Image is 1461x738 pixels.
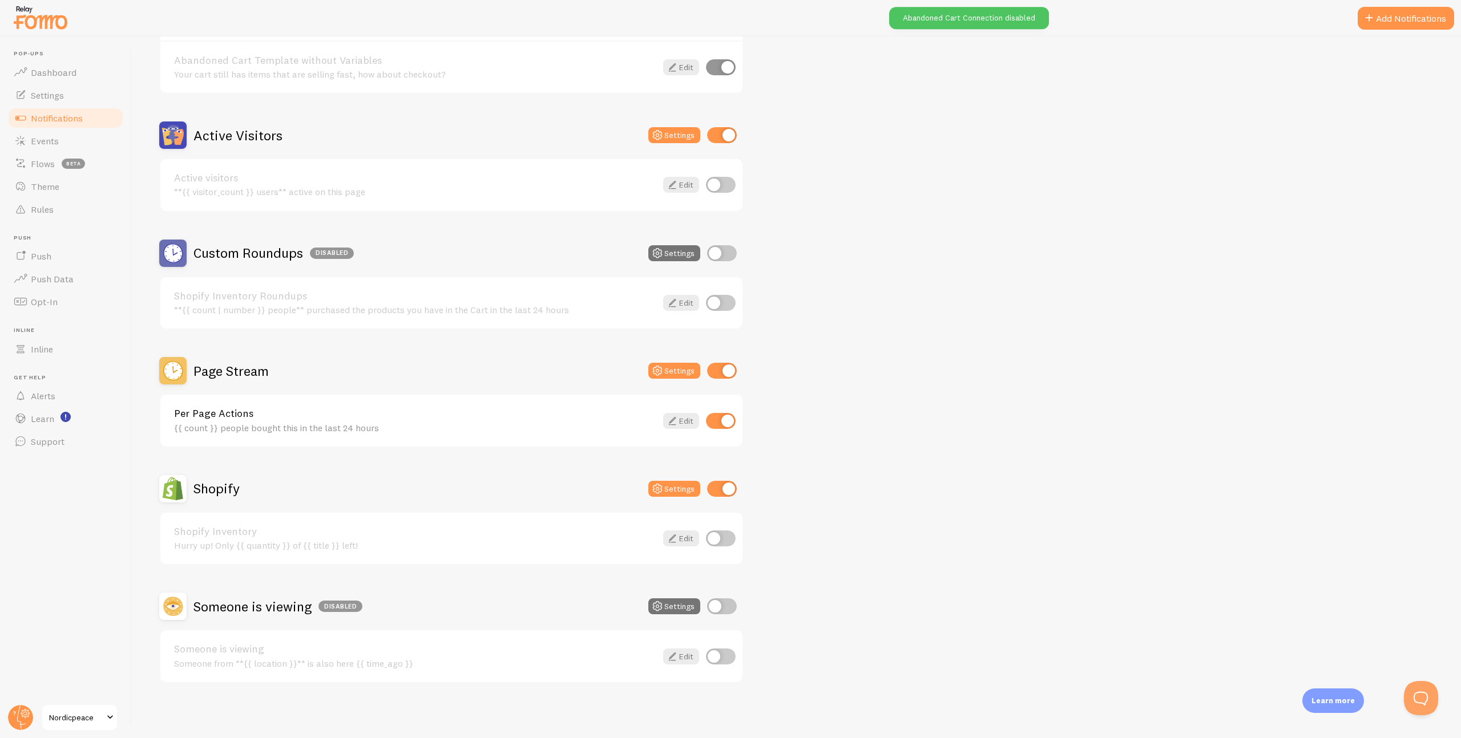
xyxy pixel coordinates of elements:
[7,384,124,407] a: Alerts
[193,480,240,497] h2: Shopify
[174,658,656,668] div: Someone from **{{ location }}** is also here {{ time_ago }}
[193,244,354,262] h2: Custom Roundups
[318,601,362,612] div: Disabled
[648,127,700,143] button: Settings
[174,291,656,301] a: Shopify Inventory Roundups
[7,107,124,129] a: Notifications
[889,7,1049,29] div: Abandoned Cart Connection disabled
[31,413,54,424] span: Learn
[7,245,124,267] a: Push
[193,362,269,380] h2: Page Stream
[663,530,699,546] a: Edit
[7,152,124,175] a: Flows beta
[310,248,354,259] div: Disabled
[49,711,103,724] span: Nordicpeace
[7,84,124,107] a: Settings
[648,481,700,497] button: Settings
[1404,681,1438,715] iframe: Help Scout Beacon - Open
[174,526,656,537] a: Shopify Inventory
[31,112,83,124] span: Notifications
[31,250,51,262] span: Push
[7,430,124,453] a: Support
[31,204,54,215] span: Rules
[174,173,656,183] a: Active visitors
[31,67,76,78] span: Dashboard
[7,290,124,313] a: Opt-In
[31,390,55,402] span: Alerts
[663,177,699,193] a: Edit
[663,648,699,664] a: Edit
[31,181,59,192] span: Theme
[62,159,85,169] span: beta
[7,267,124,290] a: Push Data
[663,59,699,75] a: Edit
[1311,695,1355,706] p: Learn more
[648,598,700,614] button: Settings
[31,296,58,307] span: Opt-In
[14,234,124,242] span: Push
[174,55,656,66] a: Abandoned Cart Template without Variables
[12,3,69,32] img: fomo-relay-logo-orange.svg
[1302,688,1364,713] div: Learn more
[60,412,71,422] svg: <p>Watch New Feature Tutorials!</p>
[193,127,282,144] h2: Active Visitors
[159,357,187,384] img: Page Stream
[7,198,124,221] a: Rules
[193,598,362,615] h2: Someone is viewing
[159,593,187,620] img: Someone is viewing
[41,704,118,731] a: Nordicpeace
[174,408,656,419] a: Per Page Actions
[31,343,53,355] span: Inline
[31,90,64,101] span: Settings
[174,644,656,654] a: Someone is viewing
[174,186,656,197] div: **{{ visitor_count }} users** active on this page
[174,305,656,315] div: **{{ count | number }} people** purchased the products you have in the Cart in the last 24 hours
[31,158,55,169] span: Flows
[174,69,656,79] div: Your cart still has items that are selling fast, how about checkout?
[31,436,64,447] span: Support
[7,407,124,430] a: Learn
[174,540,656,550] div: Hurry up! Only {{ quantity }} of {{ title }} left!
[14,327,124,334] span: Inline
[648,363,700,379] button: Settings
[159,121,187,149] img: Active Visitors
[14,50,124,58] span: Pop-ups
[31,135,59,147] span: Events
[663,295,699,311] a: Edit
[7,338,124,360] a: Inline
[159,475,187,502] img: Shopify
[7,175,124,198] a: Theme
[174,423,656,433] div: {{ count }} people bought this in the last 24 hours
[648,245,700,261] button: Settings
[7,61,124,84] a: Dashboard
[14,374,124,382] span: Get Help
[7,129,124,152] a: Events
[31,273,74,285] span: Push Data
[663,413,699,429] a: Edit
[159,240,187,267] img: Custom Roundups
